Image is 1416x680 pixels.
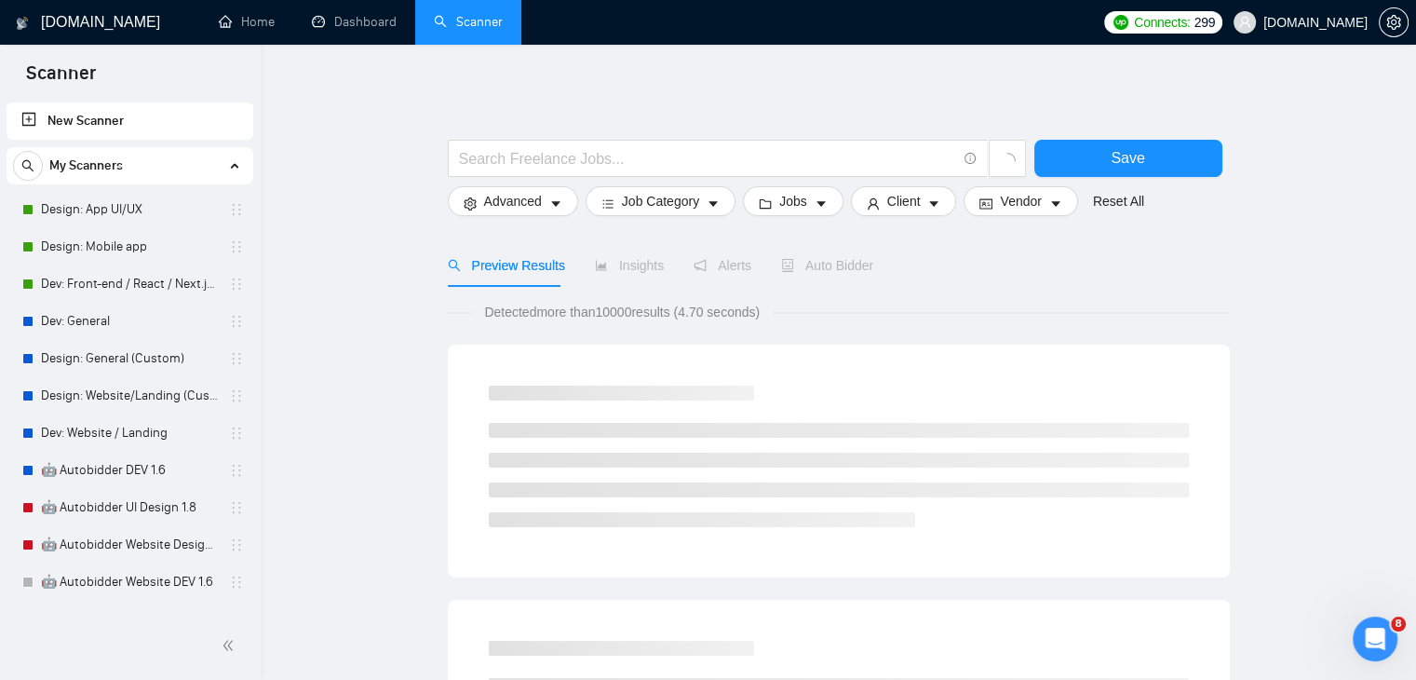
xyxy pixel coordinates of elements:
[1353,617,1397,661] iframe: Intercom live chat
[41,526,218,564] a: 🤖 Autobidder Website Design 1.8
[448,259,461,272] span: search
[595,259,608,272] span: area-chart
[484,191,542,211] span: Advanced
[229,500,244,515] span: holder
[964,186,1077,216] button: idcardVendorcaret-down
[887,191,921,211] span: Client
[1093,191,1144,211] a: Reset All
[11,60,111,99] span: Scanner
[219,14,275,30] a: homeHome
[927,197,940,211] span: caret-down
[434,14,503,30] a: searchScanner
[464,197,477,211] span: setting
[229,463,244,478] span: holder
[41,564,218,601] a: 🤖 Autobidder Website DEV 1.6
[229,277,244,292] span: holder
[1049,197,1062,211] span: caret-down
[41,452,218,489] a: 🤖 Autobidder DEV 1.6
[41,191,218,228] a: Design: App UI/UX
[448,258,565,273] span: Preview Results
[743,186,843,216] button: folderJobscaret-down
[601,197,614,211] span: bars
[229,575,244,590] span: holder
[41,265,218,303] a: Dev: Front-end / React / Next.js / WebGL / GSAP
[1000,191,1041,211] span: Vendor
[229,314,244,329] span: holder
[229,202,244,217] span: holder
[1391,617,1406,632] span: 8
[694,259,707,272] span: notification
[586,186,735,216] button: barsJob Categorycaret-down
[999,153,1016,170] span: loading
[229,388,244,403] span: holder
[1113,15,1128,30] img: upwork-logo.png
[49,147,123,184] span: My Scanners
[694,258,751,273] span: Alerts
[1194,12,1215,33] span: 299
[867,197,880,211] span: user
[41,489,218,526] a: 🤖 Autobidder UI Design 1.8
[595,258,664,273] span: Insights
[815,197,828,211] span: caret-down
[1380,15,1408,30] span: setting
[979,197,992,211] span: idcard
[229,537,244,552] span: holder
[622,191,699,211] span: Job Category
[229,426,244,441] span: holder
[41,340,218,377] a: Design: General (Custom)
[1034,140,1222,177] button: Save
[448,186,578,216] button: settingAdvancedcaret-down
[781,259,794,272] span: robot
[41,303,218,340] a: Dev: General
[41,228,218,265] a: Design: Mobile app
[759,197,772,211] span: folder
[781,258,873,273] span: Auto Bidder
[1111,146,1144,170] span: Save
[1238,16,1251,29] span: user
[549,197,562,211] span: caret-down
[41,377,218,415] a: Design: Website/Landing (Custom)
[851,186,957,216] button: userClientcaret-down
[222,636,240,655] span: double-left
[471,302,773,322] span: Detected more than 10000 results (4.70 seconds)
[7,102,253,140] li: New Scanner
[7,147,253,601] li: My Scanners
[229,351,244,366] span: holder
[14,159,42,172] span: search
[229,239,244,254] span: holder
[16,8,29,38] img: logo
[1134,12,1190,33] span: Connects:
[312,14,397,30] a: dashboardDashboard
[707,197,720,211] span: caret-down
[1379,7,1409,37] button: setting
[13,151,43,181] button: search
[1379,15,1409,30] a: setting
[41,415,218,452] a: Dev: Website / Landing
[779,191,807,211] span: Jobs
[21,102,238,140] a: New Scanner
[964,153,977,165] span: info-circle
[459,147,956,170] input: Search Freelance Jobs...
